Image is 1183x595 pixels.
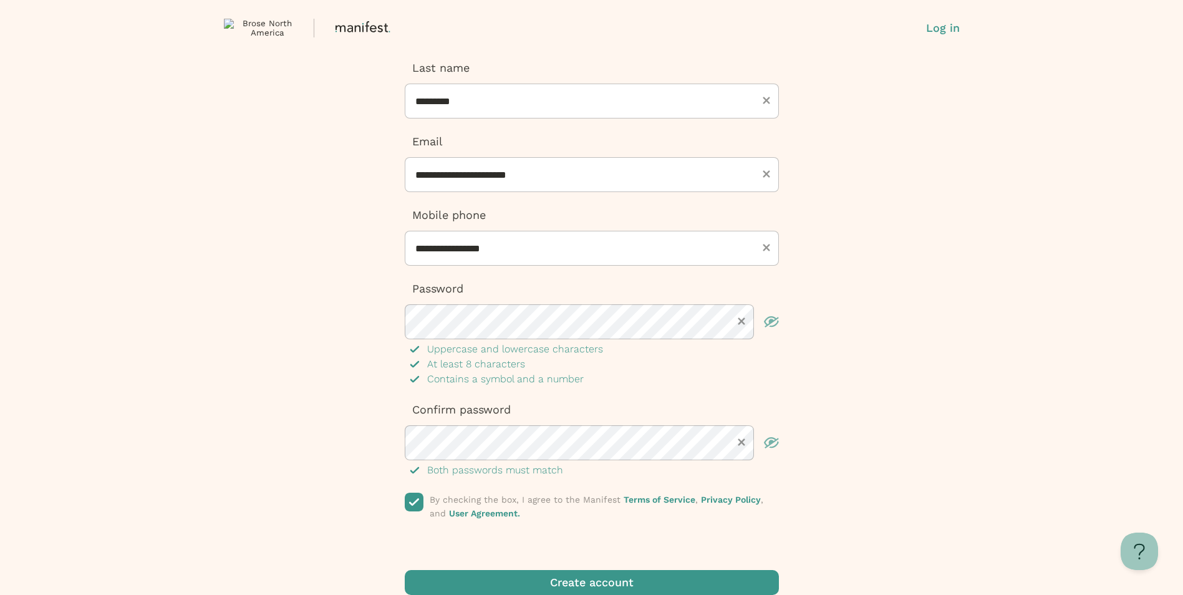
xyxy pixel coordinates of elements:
[405,570,779,595] button: Create account
[427,342,603,357] p: Uppercase and lowercase characters
[405,133,779,150] p: Email
[405,60,779,76] p: Last name
[224,19,301,37] img: Brose North America
[449,508,520,518] a: User Agreement.
[405,402,779,418] p: Confirm password
[427,372,584,387] p: Contains a symbol and a number
[624,495,695,505] a: Terms of Service
[926,20,960,36] button: Log in
[701,495,761,505] a: Privacy Policy
[405,281,779,297] p: Password
[427,463,563,478] p: Both passwords must match
[430,495,763,518] span: By checking the box, I agree to the Manifest , , and
[405,207,779,223] p: Mobile phone
[427,357,525,372] p: At least 8 characters
[1121,533,1158,570] iframe: Toggle Customer Support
